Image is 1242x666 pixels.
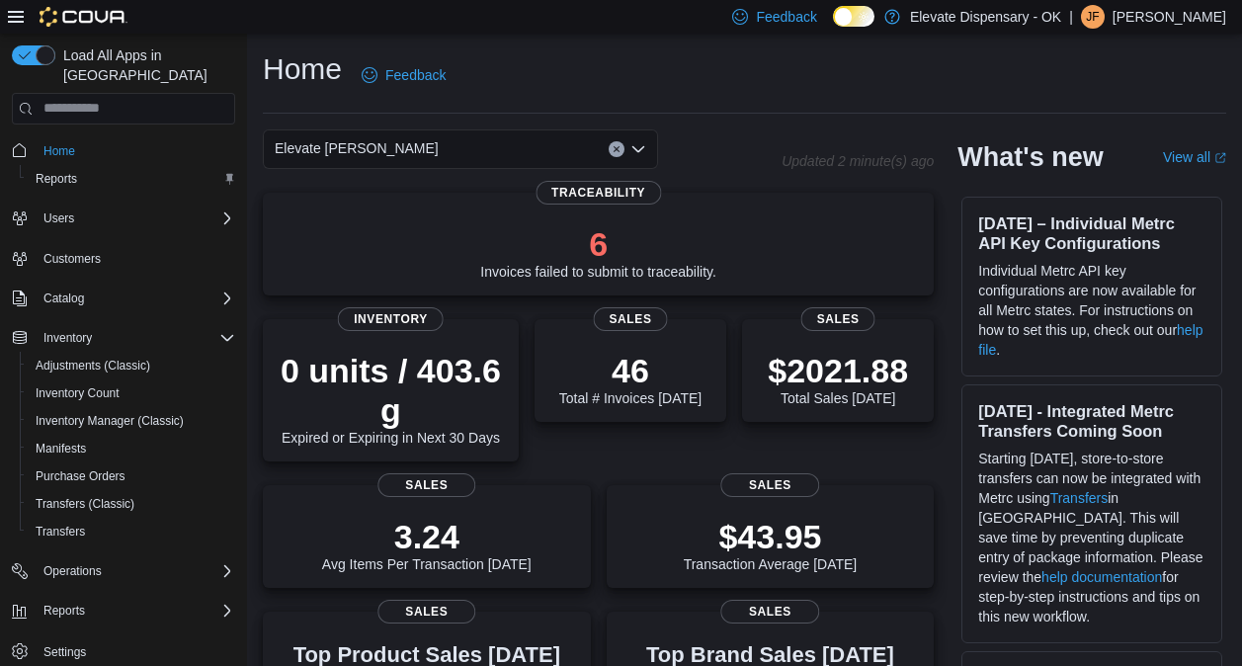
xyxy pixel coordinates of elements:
h2: What's new [957,141,1103,173]
div: Total # Invoices [DATE] [559,351,702,406]
span: Settings [43,644,86,660]
button: Inventory Count [20,379,243,407]
span: Reports [36,599,235,623]
p: Elevate Dispensary - OK [910,5,1061,29]
span: Customers [43,251,101,267]
a: Reports [28,167,85,191]
div: Expired or Expiring in Next 30 Days [279,351,503,446]
span: Adjustments (Classic) [28,354,235,377]
button: Inventory [36,326,100,350]
a: Inventory Count [28,381,127,405]
p: $43.95 [684,517,858,556]
span: Inventory [36,326,235,350]
a: Manifests [28,437,94,460]
p: 6 [480,224,716,264]
button: Settings [4,636,243,665]
button: Clear input [609,141,624,157]
span: Sales [721,473,819,497]
a: Home [36,139,83,163]
span: Feedback [756,7,816,27]
span: Manifests [28,437,235,460]
span: Transfers [28,520,235,543]
button: Users [36,207,82,230]
span: Reports [28,167,235,191]
div: Transaction Average [DATE] [684,517,858,572]
button: Inventory Manager (Classic) [20,407,243,435]
span: Inventory [338,307,444,331]
span: Settings [36,638,235,663]
input: Dark Mode [833,6,874,27]
span: Reports [36,171,77,187]
span: Inventory Manager (Classic) [36,413,184,429]
h1: Home [263,49,342,89]
span: Manifests [36,441,86,457]
span: Operations [36,559,235,583]
p: $2021.88 [768,351,908,390]
a: Customers [36,247,109,271]
span: Purchase Orders [28,464,235,488]
span: Catalog [36,287,235,310]
button: Transfers [20,518,243,545]
span: Home [43,143,75,159]
button: Purchase Orders [20,462,243,490]
div: Invoices failed to submit to traceability. [480,224,716,280]
button: Home [4,136,243,165]
span: Customers [36,246,235,271]
span: Feedback [385,65,446,85]
button: Open list of options [630,141,646,157]
a: Transfers (Classic) [28,492,142,516]
button: Customers [4,244,243,273]
button: Catalog [4,285,243,312]
svg: External link [1214,152,1226,164]
span: Elevate [PERSON_NAME] [275,136,439,160]
p: 3.24 [322,517,532,556]
p: | [1069,5,1073,29]
span: Inventory Count [28,381,235,405]
span: Transfers (Classic) [36,496,134,512]
button: Reports [4,597,243,624]
span: JF [1086,5,1099,29]
div: Avg Items Per Transaction [DATE] [322,517,532,572]
span: Transfers [36,524,85,540]
span: Inventory Count [36,385,120,401]
span: Sales [377,600,475,624]
a: Transfers [1050,490,1109,506]
span: Sales [801,307,875,331]
span: Sales [377,473,475,497]
span: Catalog [43,291,84,306]
span: Adjustments (Classic) [36,358,150,374]
span: Sales [721,600,819,624]
a: help file [978,322,1202,358]
a: View allExternal link [1163,149,1226,165]
a: Inventory Manager (Classic) [28,409,192,433]
p: 46 [559,351,702,390]
span: Load All Apps in [GEOGRAPHIC_DATA] [55,45,235,85]
button: Manifests [20,435,243,462]
span: Users [43,210,74,226]
span: Reports [43,603,85,619]
span: Sales [594,307,668,331]
span: Traceability [536,181,661,205]
p: Updated 2 minute(s) ago [782,153,934,169]
button: Adjustments (Classic) [20,352,243,379]
span: Inventory [43,330,92,346]
span: Transfers (Classic) [28,492,235,516]
span: Purchase Orders [36,468,125,484]
button: Catalog [36,287,92,310]
p: Starting [DATE], store-to-store transfers can now be integrated with Metrc using in [GEOGRAPHIC_D... [978,449,1205,626]
span: Operations [43,563,102,579]
p: Individual Metrc API key configurations are now available for all Metrc states. For instructions ... [978,261,1205,360]
img: Cova [40,7,127,27]
a: Transfers [28,520,93,543]
button: Users [4,205,243,232]
div: Total Sales [DATE] [768,351,908,406]
a: Feedback [354,55,454,95]
span: Users [36,207,235,230]
h3: [DATE] - Integrated Metrc Transfers Coming Soon [978,401,1205,441]
a: Purchase Orders [28,464,133,488]
a: Adjustments (Classic) [28,354,158,377]
button: Reports [36,599,93,623]
button: Inventory [4,324,243,352]
span: Inventory Manager (Classic) [28,409,235,433]
span: Dark Mode [833,27,834,28]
